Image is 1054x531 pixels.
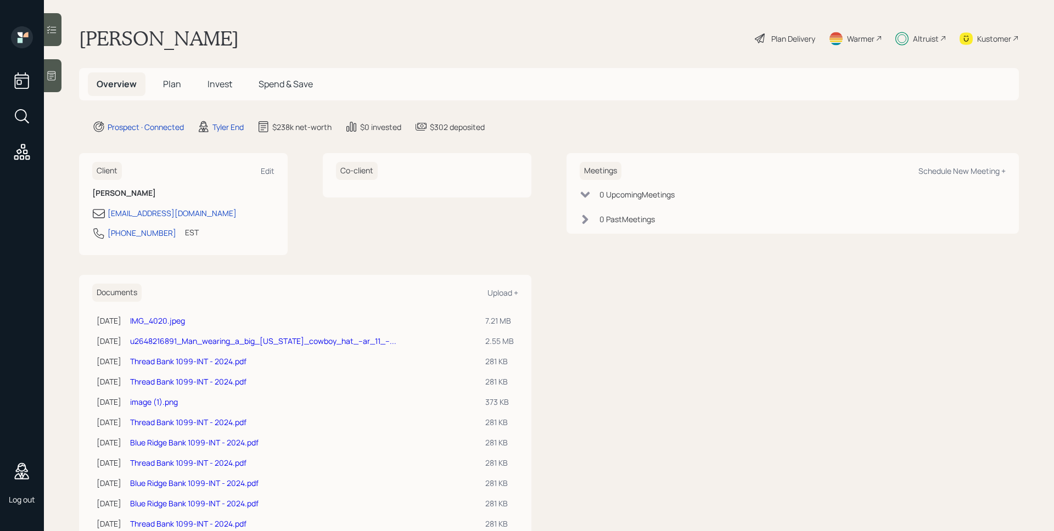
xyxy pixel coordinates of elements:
a: Thread Bank 1099-INT - 2024.pdf [130,417,246,427]
a: u2648216891_Man_wearing_a_big_[US_STATE]_cowboy_hat_--ar_11_--... [130,336,396,346]
div: Edit [261,166,274,176]
div: [DATE] [97,477,121,489]
div: [EMAIL_ADDRESS][DOMAIN_NAME] [108,207,237,219]
a: Thread Bank 1099-INT - 2024.pdf [130,457,246,468]
div: Tyler End [212,121,244,133]
div: 7.21 MB [485,315,514,326]
div: [DATE] [97,376,121,387]
div: [DATE] [97,498,121,509]
h6: Meetings [580,162,621,180]
div: Altruist [913,33,939,44]
div: 281 KB [485,477,514,489]
div: [DATE] [97,335,121,347]
div: [PHONE_NUMBER] [108,227,176,239]
a: IMG_4020.jpeg [130,315,185,326]
div: 281 KB [485,437,514,448]
h6: [PERSON_NAME] [92,189,274,198]
div: 2.55 MB [485,335,514,347]
div: [DATE] [97,457,121,468]
span: Overview [97,78,137,90]
div: $238k net-worth [272,121,332,133]
span: Plan [163,78,181,90]
div: 281 KB [485,518,514,529]
div: Log out [9,494,35,505]
h6: Co-client [336,162,378,180]
div: 373 KB [485,396,514,408]
h6: Client [92,162,122,180]
div: [DATE] [97,355,121,367]
div: 0 Past Meeting s [599,213,655,225]
div: Prospect · Connected [108,121,184,133]
div: 281 KB [485,376,514,387]
div: [DATE] [97,315,121,326]
a: image (1).png [130,397,178,407]
div: 0 Upcoming Meeting s [599,189,675,200]
a: Blue Ridge Bank 1099-INT - 2024.pdf [130,478,259,488]
div: [DATE] [97,437,121,448]
div: Warmer [847,33,874,44]
span: Spend & Save [259,78,313,90]
a: Blue Ridge Bank 1099-INT - 2024.pdf [130,437,259,448]
div: $302 deposited [430,121,485,133]
div: 281 KB [485,457,514,468]
div: 281 KB [485,498,514,509]
div: Schedule New Meeting + [918,166,1006,176]
div: $0 invested [360,121,401,133]
div: 281 KB [485,416,514,428]
h6: Documents [92,284,142,302]
h1: [PERSON_NAME] [79,26,239,50]
div: Kustomer [977,33,1011,44]
span: Invest [208,78,232,90]
div: EST [185,227,199,238]
a: Thread Bank 1099-INT - 2024.pdf [130,356,246,366]
div: [DATE] [97,416,121,428]
a: Thread Bank 1099-INT - 2024.pdf [130,376,246,387]
a: Thread Bank 1099-INT - 2024.pdf [130,518,246,529]
div: Upload + [487,287,518,298]
div: 281 KB [485,355,514,367]
div: [DATE] [97,518,121,529]
div: [DATE] [97,396,121,408]
div: Plan Delivery [771,33,815,44]
a: Blue Ridge Bank 1099-INT - 2024.pdf [130,498,259,509]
